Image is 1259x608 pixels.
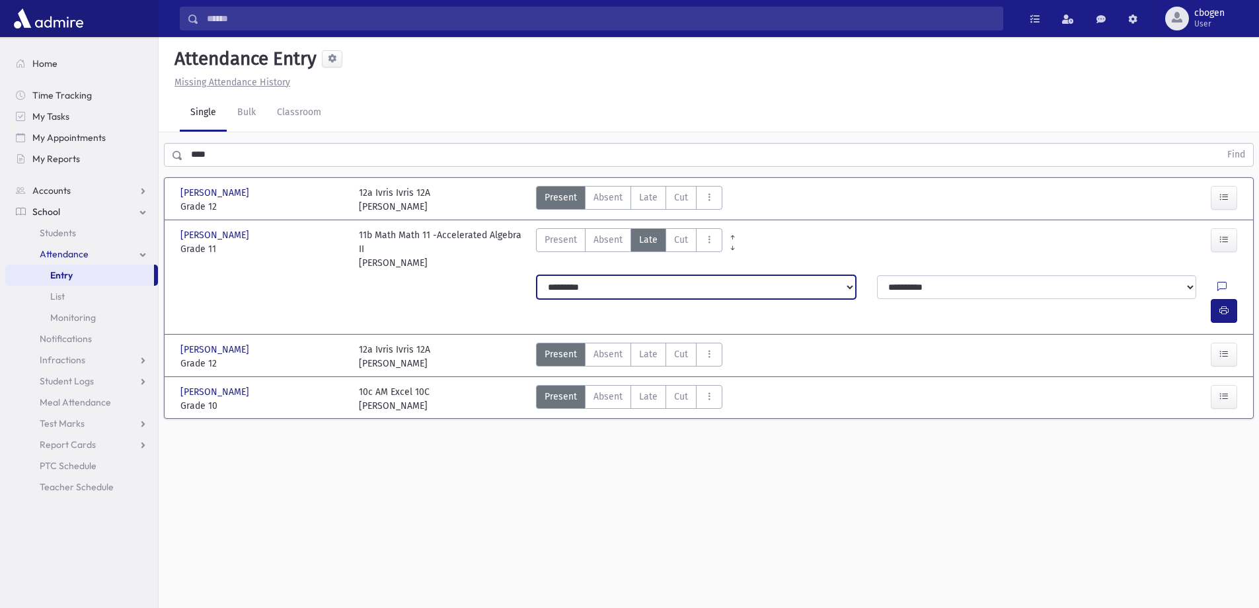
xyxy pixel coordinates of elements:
[5,201,158,222] a: School
[639,233,658,247] span: Late
[32,89,92,101] span: Time Tracking
[545,390,577,404] span: Present
[5,222,158,243] a: Students
[674,233,688,247] span: Cut
[545,191,577,204] span: Present
[32,185,71,196] span: Accounts
[674,191,688,204] span: Cut
[5,476,158,498] a: Teacher Schedule
[174,77,290,88] u: Missing Attendance History
[180,200,346,214] span: Grade 12
[40,248,89,260] span: Attendance
[180,357,346,370] span: Grade 12
[5,148,158,169] a: My Reports
[266,95,332,132] a: Classroom
[593,191,623,204] span: Absent
[169,48,317,70] h5: Attendance Entry
[199,7,1003,30] input: Search
[359,385,430,413] div: 10c AM Excel 10C [PERSON_NAME]
[5,455,158,476] a: PTC Schedule
[40,417,85,429] span: Test Marks
[5,243,158,265] a: Attendance
[5,85,158,106] a: Time Tracking
[50,312,96,324] span: Monitoring
[5,434,158,455] a: Report Cards
[639,390,658,404] span: Late
[50,290,65,302] span: List
[32,58,57,69] span: Home
[169,77,290,88] a: Missing Attendance History
[5,265,154,286] a: Entry
[1219,144,1253,166] button: Find
[536,186,722,214] div: AttTypes
[593,390,623,404] span: Absent
[359,343,430,370] div: 12a Ivris Ivris 12A [PERSON_NAME]
[32,206,60,218] span: School
[5,370,158,392] a: Student Logs
[5,53,158,74] a: Home
[5,286,158,307] a: List
[11,5,87,32] img: AdmirePro
[536,385,722,413] div: AttTypes
[227,95,266,132] a: Bulk
[5,392,158,413] a: Meal Attendance
[593,233,623,247] span: Absent
[5,328,158,349] a: Notifications
[674,390,688,404] span: Cut
[180,385,252,399] span: [PERSON_NAME]
[180,228,252,242] span: [PERSON_NAME]
[359,186,430,214] div: 12a Ivris Ivris 12A [PERSON_NAME]
[180,186,252,200] span: [PERSON_NAME]
[40,227,76,239] span: Students
[593,347,623,361] span: Absent
[536,228,722,270] div: AttTypes
[180,95,227,132] a: Single
[5,413,158,434] a: Test Marks
[40,354,85,366] span: Infractions
[40,375,94,387] span: Student Logs
[32,153,80,165] span: My Reports
[50,269,73,281] span: Entry
[1194,8,1225,19] span: cbogen
[5,180,158,201] a: Accounts
[180,343,252,357] span: [PERSON_NAME]
[40,333,92,345] span: Notifications
[5,127,158,148] a: My Appointments
[40,481,114,493] span: Teacher Schedule
[180,242,346,256] span: Grade 11
[674,347,688,361] span: Cut
[536,343,722,370] div: AttTypes
[5,106,158,127] a: My Tasks
[40,439,96,451] span: Report Cards
[40,396,111,408] span: Meal Attendance
[40,460,96,472] span: PTC Schedule
[545,233,577,247] span: Present
[32,110,69,122] span: My Tasks
[32,132,106,144] span: My Appointments
[5,307,158,328] a: Monitoring
[180,399,346,413] span: Grade 10
[639,347,658,361] span: Late
[639,191,658,204] span: Late
[1194,19,1225,29] span: User
[5,349,158,370] a: Infractions
[359,228,524,270] div: 11b Math Math 11 -Accelerated Algebra II [PERSON_NAME]
[545,347,577,361] span: Present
